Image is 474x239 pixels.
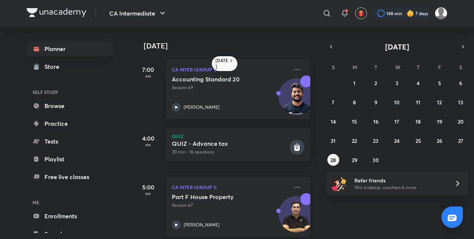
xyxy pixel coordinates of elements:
[327,115,339,127] button: September 14, 2025
[395,80,398,87] abbr: September 3, 2025
[354,176,445,184] h6: Refer friends
[332,176,347,191] img: referral
[133,134,163,143] h5: 4:00
[391,77,403,89] button: September 3, 2025
[458,137,463,144] abbr: September 27, 2025
[459,80,462,87] abbr: September 6, 2025
[412,135,424,147] button: September 25, 2025
[412,77,424,89] button: September 4, 2025
[172,149,288,155] p: 30 min • 16 questions
[27,8,86,17] img: Company Logo
[412,96,424,108] button: September 11, 2025
[216,58,228,70] h6: [DATE]
[434,135,445,147] button: September 26, 2025
[336,41,458,52] button: [DATE]
[172,84,288,91] p: Session 69
[391,135,403,147] button: September 24, 2025
[27,196,113,209] h6: ME
[27,134,113,149] a: Tests
[370,154,382,166] button: September 30, 2025
[332,99,334,106] abbr: September 7, 2025
[133,74,163,78] p: AM
[327,154,339,166] button: September 28, 2025
[437,99,442,106] abbr: September 12, 2025
[374,80,377,87] abbr: September 2, 2025
[370,77,382,89] button: September 2, 2025
[358,10,364,17] img: avatar
[172,193,264,201] h5: Part F House Property
[370,115,382,127] button: September 16, 2025
[172,75,264,83] h5: Accounting Standard 20
[172,140,288,147] h5: QUIZ - Advance tax
[394,99,400,106] abbr: September 10, 2025
[27,209,113,223] a: Enrollments
[458,99,463,106] abbr: September 13, 2025
[279,200,314,236] img: Avatar
[105,6,171,21] button: CA Intermediate
[348,115,360,127] button: September 15, 2025
[434,77,445,89] button: September 5, 2025
[348,77,360,89] button: September 1, 2025
[172,65,288,74] p: CA Inter (Group 1)
[394,118,399,125] abbr: September 17, 2025
[437,137,442,144] abbr: September 26, 2025
[395,64,400,71] abbr: Wednesday
[455,96,467,108] button: September 13, 2025
[391,96,403,108] button: September 10, 2025
[391,115,403,127] button: September 17, 2025
[370,135,382,147] button: September 23, 2025
[417,80,420,87] abbr: September 4, 2025
[27,41,113,56] a: Planner
[385,42,409,52] span: [DATE]
[352,156,357,164] abbr: September 29, 2025
[27,152,113,166] a: Playlist
[373,137,378,144] abbr: September 23, 2025
[27,169,113,184] a: Free live classes
[332,64,335,71] abbr: Sunday
[455,135,467,147] button: September 27, 2025
[27,86,113,98] h6: SELF STUDY
[330,156,336,164] abbr: September 28, 2025
[435,7,447,20] img: Drashti Patel
[415,118,421,125] abbr: September 18, 2025
[412,115,424,127] button: September 18, 2025
[353,64,357,71] abbr: Monday
[394,137,400,144] abbr: September 24, 2025
[184,104,220,111] p: [PERSON_NAME]
[144,41,318,50] h4: [DATE]
[459,64,462,71] abbr: Saturday
[27,116,113,131] a: Practice
[172,134,304,138] p: Quiz
[417,64,420,71] abbr: Thursday
[133,143,163,147] p: PM
[184,222,220,228] p: [PERSON_NAME]
[27,8,86,19] a: Company Logo
[331,137,336,144] abbr: September 21, 2025
[455,77,467,89] button: September 6, 2025
[133,192,163,196] p: PM
[354,184,445,191] p: Win a laptop, vouchers & more
[434,115,445,127] button: September 19, 2025
[438,80,441,87] abbr: September 5, 2025
[327,135,339,147] button: September 21, 2025
[27,98,113,113] a: Browse
[44,62,64,71] div: Store
[352,118,357,125] abbr: September 15, 2025
[133,183,163,192] h5: 5:00
[352,137,357,144] abbr: September 22, 2025
[416,99,420,106] abbr: September 11, 2025
[407,10,414,17] img: streak
[373,118,378,125] abbr: September 16, 2025
[27,59,113,74] a: Store
[353,80,355,87] abbr: September 1, 2025
[172,183,288,192] p: CA Inter (Group 1)
[370,96,382,108] button: September 9, 2025
[327,96,339,108] button: September 7, 2025
[374,99,377,106] abbr: September 9, 2025
[373,156,379,164] abbr: September 30, 2025
[133,65,163,74] h5: 7:00
[348,96,360,108] button: September 8, 2025
[455,115,467,127] button: September 20, 2025
[438,64,441,71] abbr: Friday
[437,118,442,125] abbr: September 19, 2025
